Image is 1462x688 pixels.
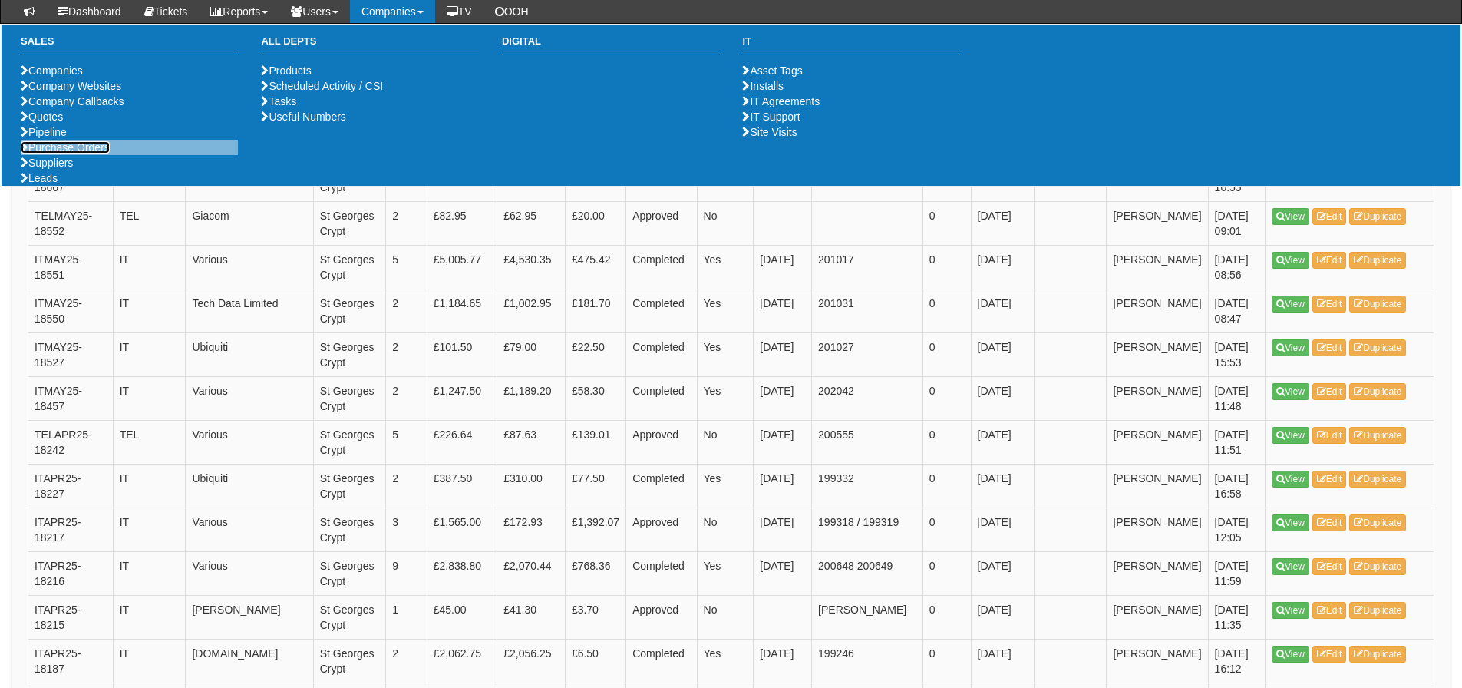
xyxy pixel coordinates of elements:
td: 0 [922,508,971,551]
td: 2 [386,639,427,683]
td: TEL [113,420,186,464]
td: 5 [386,245,427,289]
td: 199318 / 199319 [812,508,923,551]
td: [DATE] [971,508,1034,551]
td: £45.00 [427,595,497,639]
td: £58.30 [565,376,625,420]
td: ITMAY25-18527 [28,332,114,376]
td: Completed [626,464,697,508]
td: £87.63 [497,420,566,464]
td: 201027 [812,332,923,376]
a: View [1272,252,1309,269]
td: [DATE] [754,376,812,420]
td: TELMAY25-18552 [28,201,114,245]
td: St Georges Crypt [313,639,385,683]
a: Edit [1312,383,1347,400]
td: [DOMAIN_NAME] [186,639,313,683]
a: Scheduled Activity / CSI [261,80,383,92]
td: 2 [386,201,427,245]
td: 2 [386,464,427,508]
td: 0 [922,332,971,376]
td: £2,070.44 [497,551,566,595]
td: £181.70 [565,289,625,332]
td: Completed [626,245,697,289]
td: [DATE] 16:12 [1208,639,1265,683]
td: [DATE] [971,595,1034,639]
td: St Georges Crypt [313,201,385,245]
td: 199332 [812,464,923,508]
td: IT [113,376,186,420]
td: £768.36 [565,551,625,595]
td: [PERSON_NAME] [1107,464,1208,508]
td: 0 [922,595,971,639]
td: £387.50 [427,464,497,508]
td: IT [113,464,186,508]
td: [DATE] [971,464,1034,508]
td: [DATE] [754,508,812,551]
a: IT Support [742,111,800,123]
a: Duplicate [1349,208,1406,225]
a: Edit [1312,252,1347,269]
td: St Georges Crypt [313,595,385,639]
td: £1,002.95 [497,289,566,332]
td: £3.70 [565,595,625,639]
td: [PERSON_NAME] [1107,420,1208,464]
td: St Georges Crypt [313,376,385,420]
td: £22.50 [565,332,625,376]
a: Quotes [21,111,63,123]
a: Pipeline [21,126,67,138]
td: St Georges Crypt [313,551,385,595]
td: £20.00 [565,201,625,245]
td: £139.01 [565,420,625,464]
td: 0 [922,376,971,420]
td: [PERSON_NAME] [1107,245,1208,289]
td: 2 [386,376,427,420]
td: £475.42 [565,245,625,289]
td: St Georges Crypt [313,420,385,464]
a: Useful Numbers [261,111,345,123]
td: 0 [922,245,971,289]
td: TELAPR25-18242 [28,420,114,464]
td: 0 [922,551,971,595]
td: [DATE] [971,289,1034,332]
td: [DATE] [971,420,1034,464]
td: Completed [626,551,697,595]
td: TEL [113,201,186,245]
td: ITAPR25-18227 [28,464,114,508]
h3: All Depts [261,36,478,55]
td: IT [113,639,186,683]
td: 9 [386,551,427,595]
td: £101.50 [427,332,497,376]
a: Edit [1312,427,1347,444]
td: £6.50 [565,639,625,683]
td: [DATE] 11:59 [1208,551,1265,595]
td: Completed [626,289,697,332]
td: £5,005.77 [427,245,497,289]
td: [PERSON_NAME] [1107,332,1208,376]
td: IT [113,508,186,551]
td: Various [186,420,313,464]
a: View [1272,383,1309,400]
td: Tech Data Limited [186,289,313,332]
a: Suppliers [21,157,73,169]
a: View [1272,646,1309,663]
td: Completed [626,332,697,376]
td: [PERSON_NAME] [812,595,923,639]
td: Yes [697,639,754,683]
td: Yes [697,289,754,332]
td: Approved [626,201,697,245]
a: Company Callbacks [21,95,124,107]
a: Edit [1312,208,1347,225]
td: 2 [386,332,427,376]
td: £1,392.07 [565,508,625,551]
td: 0 [922,201,971,245]
td: £62.95 [497,201,566,245]
td: [PERSON_NAME] [1107,551,1208,595]
td: £172.93 [497,508,566,551]
td: IT [113,595,186,639]
td: 1 [386,595,427,639]
td: [DATE] [754,639,812,683]
td: [PERSON_NAME] [186,595,313,639]
td: £2,838.80 [427,551,497,595]
td: £1,189.20 [497,376,566,420]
